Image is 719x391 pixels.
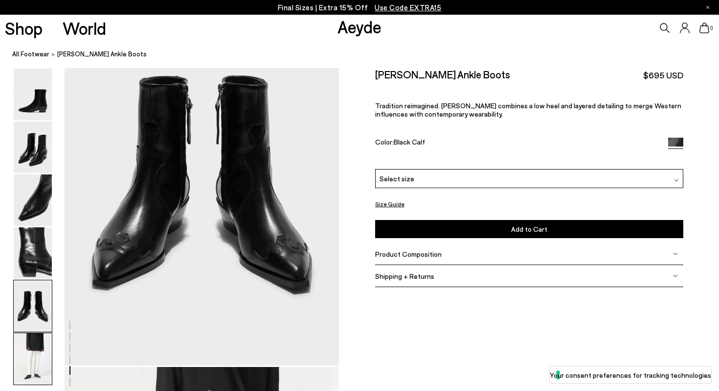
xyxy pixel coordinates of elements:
[5,20,43,37] a: Shop
[63,20,106,37] a: World
[14,333,52,385] img: Hester Ankle Boots - Image 6
[14,122,52,173] img: Hester Ankle Boots - Image 2
[709,25,714,31] span: 0
[375,220,683,238] button: Add to Cart
[375,138,658,149] div: Color:
[375,101,683,118] p: Tradition reimagined. [PERSON_NAME] combines a low heel and layered detailing to merge Western in...
[550,367,711,383] button: Your consent preferences for tracking technologies
[643,69,683,81] span: $695 USD
[673,251,678,256] img: svg%3E
[380,173,414,184] span: Select size
[673,273,678,278] img: svg%3E
[375,272,434,280] span: Shipping + Returns
[278,1,442,14] p: Final Sizes | Extra 15% Off
[375,250,442,258] span: Product Composition
[14,227,52,279] img: Hester Ankle Boots - Image 4
[375,198,404,210] button: Size Guide
[375,68,510,80] h2: [PERSON_NAME] Ankle Boots
[511,225,547,233] span: Add to Cart
[375,3,441,12] span: Navigate to /collections/ss25-final-sizes
[14,69,52,120] img: Hester Ankle Boots - Image 1
[12,41,719,68] nav: breadcrumb
[12,49,49,59] a: All Footwear
[14,280,52,332] img: Hester Ankle Boots - Image 5
[14,174,52,226] img: Hester Ankle Boots - Image 3
[699,23,709,33] a: 0
[674,178,679,183] img: svg%3E
[57,49,147,59] span: [PERSON_NAME] Ankle Boots
[394,138,425,146] span: Black Calf
[550,370,711,380] label: Your consent preferences for tracking technologies
[337,16,382,37] a: Aeyde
